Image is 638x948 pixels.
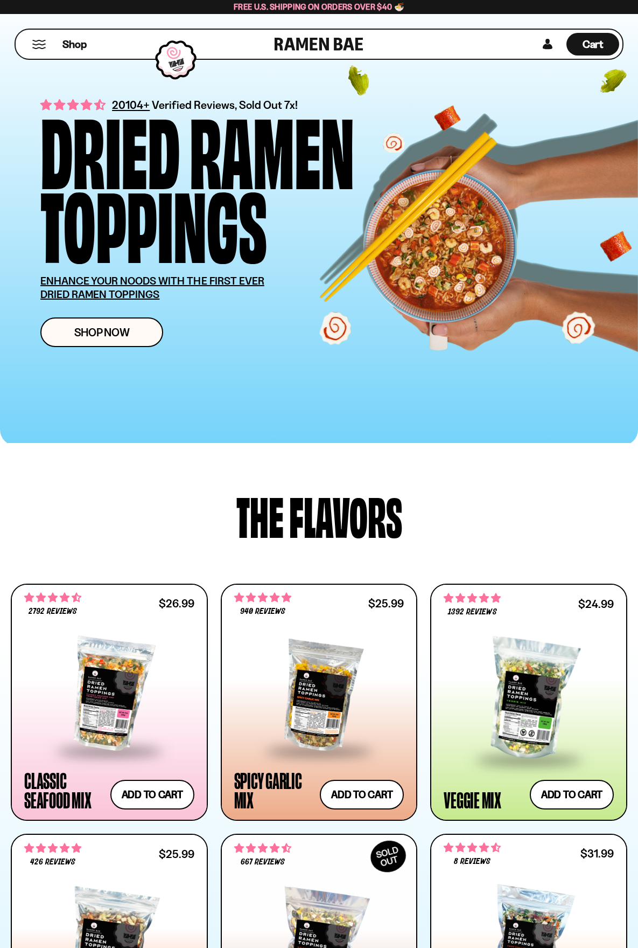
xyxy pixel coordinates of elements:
[444,790,501,809] div: Veggie Mix
[221,584,418,821] a: 4.75 stars 940 reviews $25.99 Spicy Garlic Mix Add to cart
[159,849,194,859] div: $25.99
[448,608,496,617] span: 1392 reviews
[40,317,163,347] a: Shop Now
[29,607,77,616] span: 2792 reviews
[289,489,402,540] div: flavors
[62,37,87,52] span: Shop
[24,771,105,809] div: Classic Seafood Mix
[578,599,614,609] div: $24.99
[40,110,180,184] div: Dried
[566,30,619,59] a: Cart
[40,274,264,301] u: ENHANCE YOUR NOODS WITH THE FIRST EVER DRIED RAMEN TOPPINGS
[110,780,194,809] button: Add to cart
[241,858,285,867] span: 667 reviews
[444,591,501,605] span: 4.76 stars
[530,780,614,809] button: Add to cart
[580,848,614,859] div: $31.99
[62,33,87,56] a: Shop
[368,598,404,608] div: $25.99
[159,598,194,608] div: $26.99
[454,857,490,866] span: 8 reviews
[190,110,354,184] div: Ramen
[24,841,81,855] span: 4.76 stars
[240,607,285,616] span: 940 reviews
[444,841,501,855] span: 4.62 stars
[40,184,267,258] div: Toppings
[32,40,46,49] button: Mobile Menu Trigger
[236,489,284,540] div: The
[11,584,208,821] a: 4.68 stars 2792 reviews $26.99 Classic Seafood Mix Add to cart
[365,835,411,878] div: SOLD OUT
[234,841,291,855] span: 4.64 stars
[430,584,627,821] a: 4.76 stars 1392 reviews $24.99 Veggie Mix Add to cart
[320,780,404,809] button: Add to cart
[583,38,604,51] span: Cart
[234,2,404,12] span: Free U.S. Shipping on Orders over $40 🍜
[74,327,130,338] span: Shop Now
[30,858,75,867] span: 426 reviews
[24,591,81,605] span: 4.68 stars
[234,771,315,809] div: Spicy Garlic Mix
[234,591,291,605] span: 4.75 stars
